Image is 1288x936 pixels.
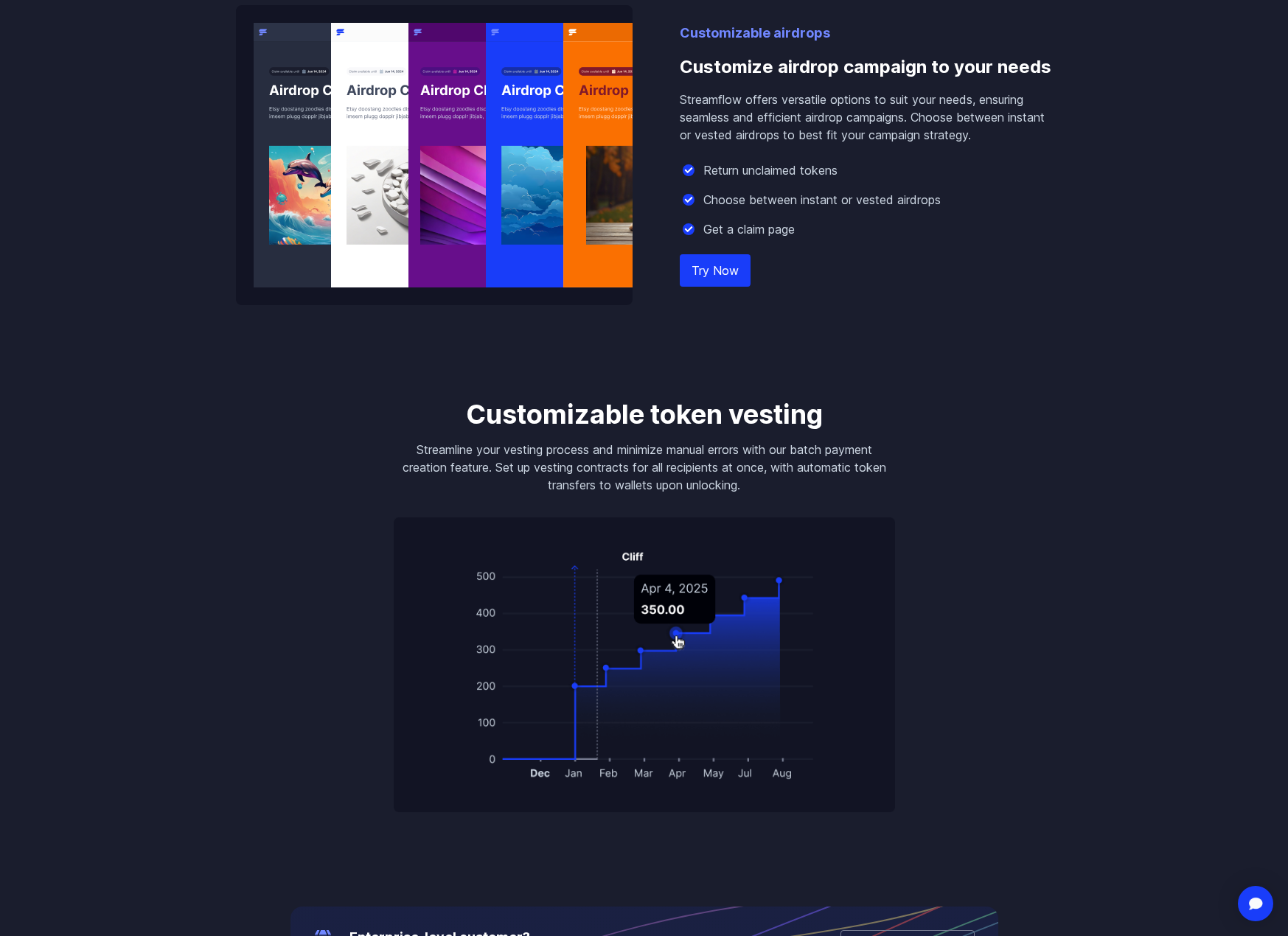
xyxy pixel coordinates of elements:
[680,91,1053,144] p: Streamflow offers versatile options to suit your needs, ensuring seamless and efficient airdrop c...
[394,441,895,494] p: Streamline your vesting process and minimize manual errors with our batch payment creation featur...
[680,23,1053,43] p: Customizable airdrops
[703,191,941,209] p: Choose between instant or vested airdrops
[236,5,633,305] img: Customize airdrop campaign to your needs
[703,161,838,179] p: Return unclaimed tokens
[1238,886,1273,921] div: Open Intercom Messenger
[394,399,895,429] h3: Customizable token vesting
[703,220,795,238] p: Get a claim page
[680,43,1053,91] h3: Customize airdrop campaign to your needs
[680,254,751,287] a: Try Now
